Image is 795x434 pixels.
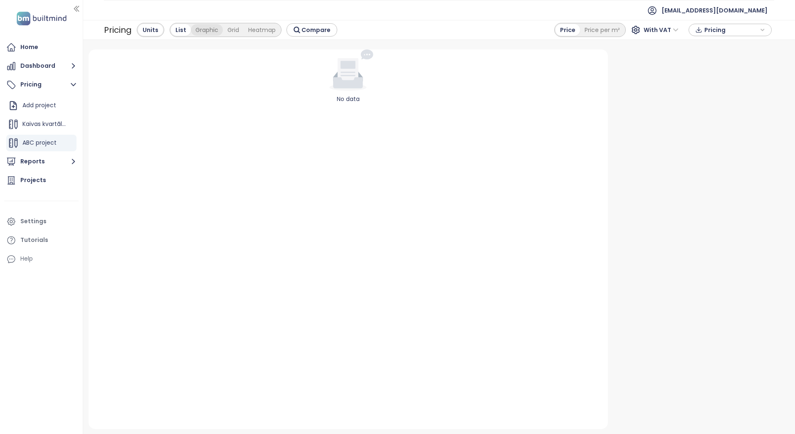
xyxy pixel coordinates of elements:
button: Compare [286,23,337,37]
div: button [693,24,767,36]
div: Kaivas kvartāls 2 [6,116,77,133]
div: Home [20,42,38,52]
div: Help [4,251,79,267]
div: Add project [6,97,77,114]
div: Pricing [104,22,132,37]
div: Help [20,254,33,264]
span: ABC project [22,138,57,147]
div: ABC project [6,135,77,151]
span: [EMAIL_ADDRESS][DOMAIN_NAME] [662,0,768,20]
div: Add project [22,100,56,111]
div: Heatmap [244,24,280,36]
button: Reports [4,153,79,170]
a: Tutorials [4,232,79,249]
div: Units [138,24,163,36]
img: logo [14,10,69,27]
div: Tutorials [20,235,48,245]
div: Graphic [191,24,223,36]
a: Projects [4,172,79,189]
button: Pricing [4,76,79,93]
a: Settings [4,213,79,230]
a: Home [4,39,79,56]
div: No data [92,94,605,104]
div: List [171,24,191,36]
span: With VAT [644,24,679,36]
span: Pricing [704,24,758,36]
div: Projects [20,175,46,185]
button: Dashboard [4,58,79,74]
div: Price [556,24,580,36]
span: Kaivas kvartāls 2 [22,120,70,128]
div: Settings [20,216,47,227]
span: Compare [301,25,331,35]
div: Price per m² [580,24,625,36]
div: Grid [223,24,244,36]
